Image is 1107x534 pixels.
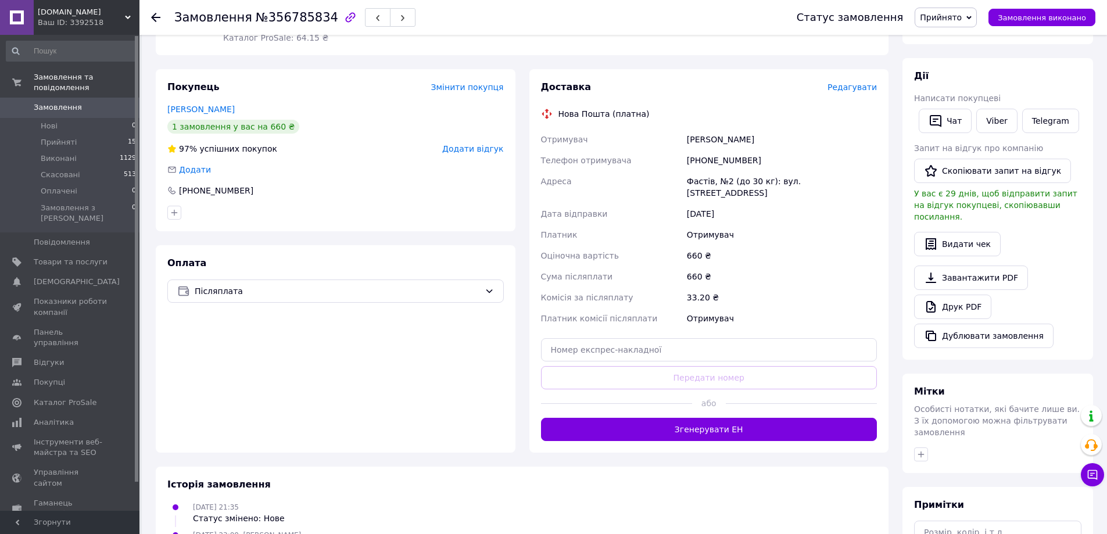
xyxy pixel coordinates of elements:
[541,81,592,92] span: Доставка
[541,314,658,323] span: Платник комісії післяплати
[685,171,879,203] div: Фастів, №2 (до 30 кг): вул. [STREET_ADDRESS]
[132,203,136,224] span: 0
[685,203,879,224] div: [DATE]
[128,137,136,148] span: 15
[120,153,136,164] span: 1129
[1081,463,1104,486] button: Чат з покупцем
[6,41,137,62] input: Пошук
[167,105,235,114] a: [PERSON_NAME]
[34,296,108,317] span: Показники роботи компанії
[998,13,1086,22] span: Замовлення виконано
[256,10,338,24] span: №356785834
[167,81,220,92] span: Покупець
[685,224,879,245] div: Отримувач
[151,12,160,23] div: Повернутися назад
[541,251,619,260] span: Оціночна вартість
[541,177,572,186] span: Адреса
[976,109,1017,133] a: Viber
[34,237,90,248] span: Повідомлення
[34,498,108,519] span: Гаманець компанії
[174,10,252,24] span: Замовлення
[685,245,879,266] div: 660 ₴
[34,277,120,287] span: [DEMOGRAPHIC_DATA]
[919,109,972,133] button: Чат
[179,144,197,153] span: 97%
[541,209,608,218] span: Дата відправки
[132,121,136,131] span: 0
[914,404,1080,437] span: Особисті нотатки, які бачите лише ви. З їх допомогою можна фільтрувати замовлення
[167,257,206,268] span: Оплата
[34,327,108,348] span: Панель управління
[914,159,1071,183] button: Скопіювати запит на відгук
[431,83,504,92] span: Змінити покупця
[1022,109,1079,133] a: Telegram
[541,272,613,281] span: Сума післяплати
[988,9,1095,26] button: Замовлення виконано
[685,150,879,171] div: [PHONE_NUMBER]
[193,503,239,511] span: [DATE] 21:35
[442,144,503,153] span: Додати відгук
[541,135,588,144] span: Отримувач
[34,417,74,428] span: Аналітика
[124,170,136,180] span: 513
[692,397,726,409] span: або
[685,266,879,287] div: 660 ₴
[41,121,58,131] span: Нові
[41,137,77,148] span: Прийняті
[914,386,945,397] span: Мітки
[685,308,879,329] div: Отримувач
[685,129,879,150] div: [PERSON_NAME]
[914,266,1028,290] a: Завантажити PDF
[34,102,82,113] span: Замовлення
[34,397,96,408] span: Каталог ProSale
[541,338,877,361] input: Номер експрес-накладної
[167,143,277,155] div: успішних покупок
[914,189,1077,221] span: У вас є 29 днів, щоб відправити запит на відгук покупцеві, скопіювавши посилання.
[914,70,929,81] span: Дії
[195,285,480,298] span: Післяплата
[34,72,139,93] span: Замовлення та повідомлення
[167,120,299,134] div: 1 замовлення у вас на 660 ₴
[132,186,136,196] span: 0
[797,12,904,23] div: Статус замовлення
[914,144,1043,153] span: Запит на відгук про компанію
[920,13,962,22] span: Прийнято
[41,153,77,164] span: Виконані
[541,293,633,302] span: Комісія за післяплату
[914,232,1001,256] button: Видати чек
[914,94,1001,103] span: Написати покупцеві
[914,295,991,319] a: Друк PDF
[38,7,125,17] span: Parts.Net.UA
[41,203,132,224] span: Замовлення з [PERSON_NAME]
[541,418,877,441] button: Згенерувати ЕН
[914,499,964,510] span: Примітки
[541,156,632,165] span: Телефон отримувача
[41,186,77,196] span: Оплачені
[167,479,271,490] span: Історія замовлення
[34,357,64,368] span: Відгуки
[914,324,1054,348] button: Дублювати замовлення
[38,17,139,28] div: Ваш ID: 3392518
[193,513,285,524] div: Статус змінено: Нове
[541,230,578,239] span: Платник
[178,185,255,196] div: [PHONE_NUMBER]
[685,287,879,308] div: 33.20 ₴
[34,467,108,488] span: Управління сайтом
[34,377,65,388] span: Покупці
[179,165,211,174] span: Додати
[556,108,653,120] div: Нова Пошта (платна)
[223,33,328,42] span: Каталог ProSale: 64.15 ₴
[34,257,108,267] span: Товари та послуги
[34,437,108,458] span: Інструменти веб-майстра та SEO
[827,83,877,92] span: Редагувати
[41,170,80,180] span: Скасовані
